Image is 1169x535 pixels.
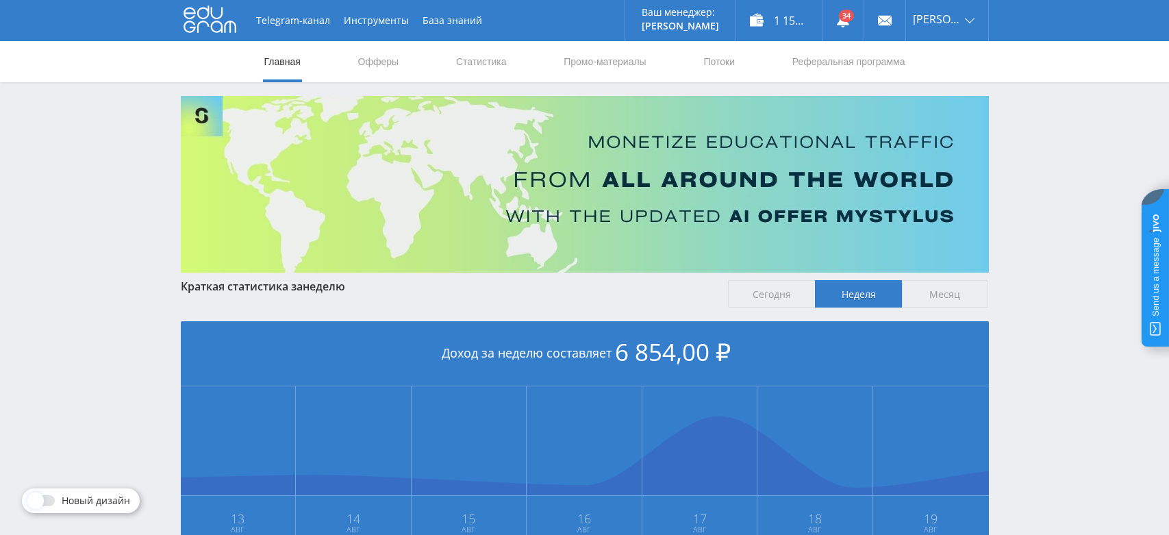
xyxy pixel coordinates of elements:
span: 14 [297,513,410,524]
a: Статистика [455,41,508,82]
div: Доход за неделю составляет [181,321,989,386]
span: 16 [527,513,641,524]
span: Авг [181,524,295,535]
a: Главная [263,41,302,82]
span: Сегодня [728,280,815,308]
a: Промо-материалы [562,41,647,82]
img: Banner [181,96,989,273]
a: Офферы [357,41,401,82]
p: Ваш менеджер: [642,7,719,18]
span: [PERSON_NAME] [913,14,961,25]
span: Месяц [902,280,989,308]
span: неделю [303,279,345,294]
span: Новый дизайн [62,495,130,506]
span: Авг [758,524,872,535]
div: Краткая статистика за [181,280,715,293]
span: 18 [758,513,872,524]
span: Неделя [815,280,902,308]
span: Авг [297,524,410,535]
span: Авг [874,524,988,535]
span: 15 [412,513,526,524]
p: [PERSON_NAME] [642,21,719,32]
span: 17 [643,513,757,524]
span: Авг [643,524,757,535]
a: Потоки [702,41,736,82]
a: Реферальная программа [791,41,907,82]
span: 19 [874,513,988,524]
span: 13 [181,513,295,524]
span: 6 854,00 ₽ [615,336,731,368]
span: Авг [412,524,526,535]
span: Авг [527,524,641,535]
